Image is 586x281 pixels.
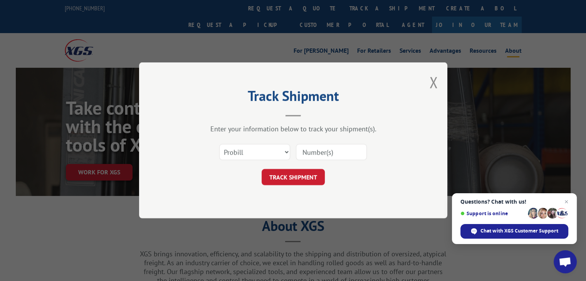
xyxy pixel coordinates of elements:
[460,211,525,216] span: Support is online
[554,250,577,273] div: Open chat
[460,199,568,205] span: Questions? Chat with us!
[429,72,438,92] button: Close modal
[262,169,325,186] button: TRACK SHIPMENT
[562,197,571,206] span: Close chat
[178,125,409,134] div: Enter your information below to track your shipment(s).
[296,144,367,161] input: Number(s)
[480,227,558,234] span: Chat with XGS Customer Support
[178,90,409,105] h2: Track Shipment
[460,224,568,239] div: Chat with XGS Customer Support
